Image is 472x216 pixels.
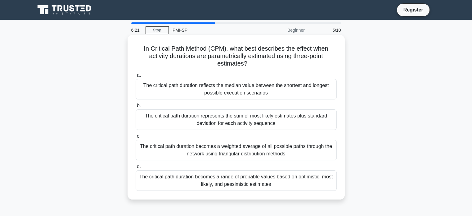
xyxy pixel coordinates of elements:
[136,109,337,130] div: The critical path duration represents the sum of most likely estimates plus standard deviation fo...
[137,133,141,139] span: c.
[137,72,141,78] span: a.
[254,24,308,36] div: Beginner
[128,24,146,36] div: 6:21
[399,6,427,14] a: Register
[136,140,337,160] div: The critical path duration becomes a weighted average of all possible paths through the network u...
[137,103,141,108] span: b.
[146,26,169,34] a: Stop
[137,164,141,169] span: d.
[169,24,254,36] div: PMI-SP
[308,24,345,36] div: 5/10
[135,45,337,68] h5: In Critical Path Method (CPM), what best describes the effect when activity durations are paramet...
[136,79,337,99] div: The critical path duration reflects the median value between the shortest and longest possible ex...
[136,170,337,191] div: The critical path duration becomes a range of probable values based on optimistic, most likely, a...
